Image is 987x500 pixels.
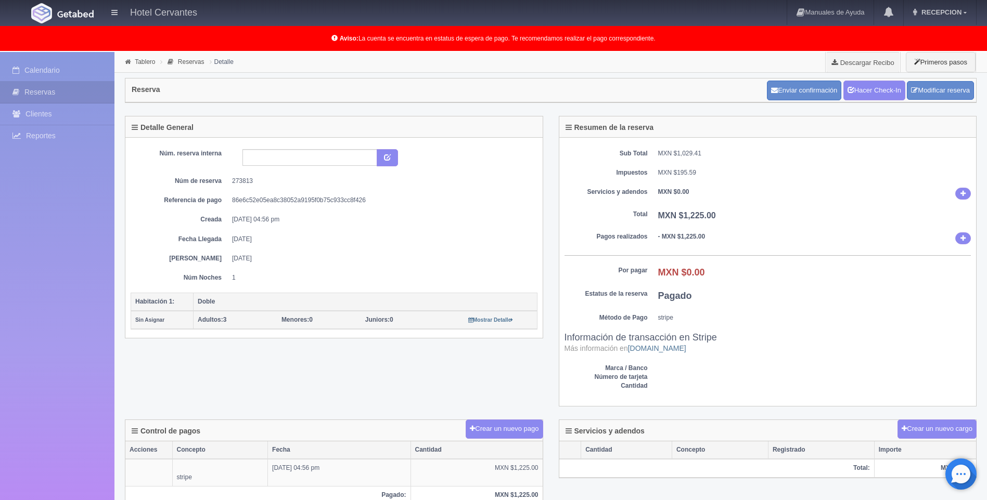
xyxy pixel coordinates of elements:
small: Sin Asignar [135,317,164,323]
button: Enviar confirmación [767,81,841,100]
img: Getabed [31,3,52,23]
th: Cantidad [581,441,672,459]
b: - MXN $1,225.00 [658,233,706,240]
a: Reservas [178,58,204,65]
dt: Referencia de pago [138,196,222,205]
b: MXN $0.00 [658,267,705,278]
b: MXN $0.00 [658,188,689,195]
dd: stripe [658,313,971,322]
dd: [DATE] [232,235,530,244]
dd: 86e6c52e05ea8c38052a9195f0b75c933cc8f426 [232,196,530,205]
th: Importe [874,441,976,459]
span: 0 [281,316,313,323]
dt: Total [565,210,648,219]
th: Fecha [268,441,411,459]
button: Crear un nuevo pago [466,419,543,439]
dt: Estatus de la reserva [565,290,648,298]
th: Total: [559,459,875,477]
h4: Resumen de la reserva [566,124,654,131]
h3: Información de transacción en Stripe [565,333,971,353]
dd: 1 [232,273,530,282]
h4: Reserva [132,86,160,94]
th: Acciones [125,441,172,459]
a: [DOMAIN_NAME] [628,344,686,352]
h4: Detalle General [132,124,194,131]
b: Pagado [658,291,692,301]
span: RECEPCION [919,8,962,16]
b: Habitación 1: [135,298,174,305]
strong: Juniors: [365,316,390,323]
dt: Fecha Llegada [138,235,222,244]
img: Getabed [57,10,94,18]
dt: Por pagar [565,266,648,275]
dt: Método de Pago [565,313,648,322]
b: Aviso: [340,35,358,42]
h4: Control de pagos [132,427,200,435]
th: Cantidad [411,441,543,459]
dd: 273813 [232,177,530,186]
dt: [PERSON_NAME] [138,254,222,263]
td: [DATE] 04:56 pm [268,459,411,486]
dd: [DATE] 04:56 pm [232,215,530,224]
span: 0 [365,316,393,323]
strong: Adultos: [198,316,223,323]
h4: Servicios y adendos [566,427,645,435]
dt: Cantidad [565,381,648,390]
th: Registrado [768,441,874,459]
button: Primeros pasos [906,52,976,72]
a: Tablero [135,58,155,65]
button: Crear un nuevo cargo [898,419,977,439]
dt: Impuestos [565,168,648,177]
dd: [DATE] [232,254,530,263]
dt: Marca / Banco [565,364,648,373]
dd: MXN $1,029.41 [658,149,971,158]
dt: Servicios y adendos [565,188,648,196]
dt: Núm de reserva [138,177,222,186]
th: MXN $0.00 [874,459,976,477]
dt: Núm. reserva interna [138,149,222,158]
dt: Sub Total [565,149,648,158]
span: 3 [198,316,226,323]
dt: Número de tarjeta [565,373,648,381]
dt: Creada [138,215,222,224]
a: Modificar reserva [907,81,974,100]
th: Concepto [172,441,268,459]
dt: Pagos realizados [565,232,648,241]
td: MXN $1,225.00 [411,459,543,486]
b: MXN $1,225.00 [658,211,716,220]
a: Hacer Check-In [843,81,905,100]
small: Mostrar Detalle [468,317,514,323]
h4: Hotel Cervantes [130,5,197,18]
td: stripe [172,459,268,486]
small: Más información en [565,344,686,352]
dd: MXN $195.59 [658,168,971,177]
a: Descargar Recibo [826,52,900,73]
a: Mostrar Detalle [468,316,514,323]
strong: Menores: [281,316,309,323]
th: Concepto [672,441,768,459]
dt: Núm Noches [138,273,222,282]
th: Doble [194,293,537,311]
li: Detalle [207,57,236,67]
